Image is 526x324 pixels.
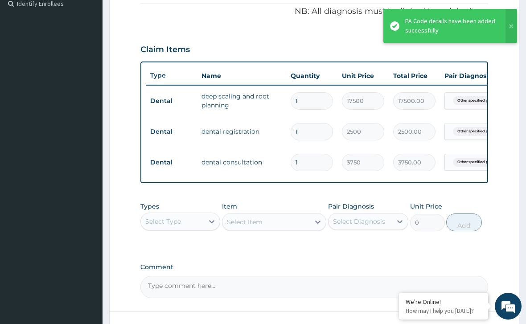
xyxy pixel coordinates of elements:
span: We're online! [52,102,123,192]
span: Other specified gingival disea... [453,96,518,105]
div: Select Type [145,217,181,226]
label: Types [140,203,159,210]
div: Chat with us now [46,50,150,62]
div: Minimize live chat window [146,4,168,26]
label: Unit Price [410,202,442,211]
p: NB: All diagnosis must be linked to a claim item [140,6,488,17]
td: dental consultation [197,153,286,171]
td: Dental [146,93,197,109]
span: Other specified gingival disea... [453,127,518,136]
td: Dental [146,123,197,140]
th: Quantity [286,67,337,85]
img: d_794563401_company_1708531726252_794563401 [16,45,36,67]
td: Dental [146,154,197,171]
div: We're Online! [406,298,481,306]
label: Pair Diagnosis [328,202,374,211]
label: Item [222,202,237,211]
h3: Claim Items [140,45,190,55]
td: deep scaling and root planning [197,87,286,114]
label: Comment [140,263,488,271]
th: Name [197,67,286,85]
th: Unit Price [337,67,389,85]
button: Add [446,213,482,231]
th: Type [146,67,197,84]
td: dental registration [197,123,286,140]
span: Other specified gingival disea... [453,158,518,167]
th: Total Price [389,67,440,85]
div: Select Diagnosis [333,217,385,226]
textarea: Type your message and hit 'Enter' [4,223,170,254]
div: PA Code details have been added successfully [405,16,497,35]
p: How may I help you today? [406,307,481,315]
